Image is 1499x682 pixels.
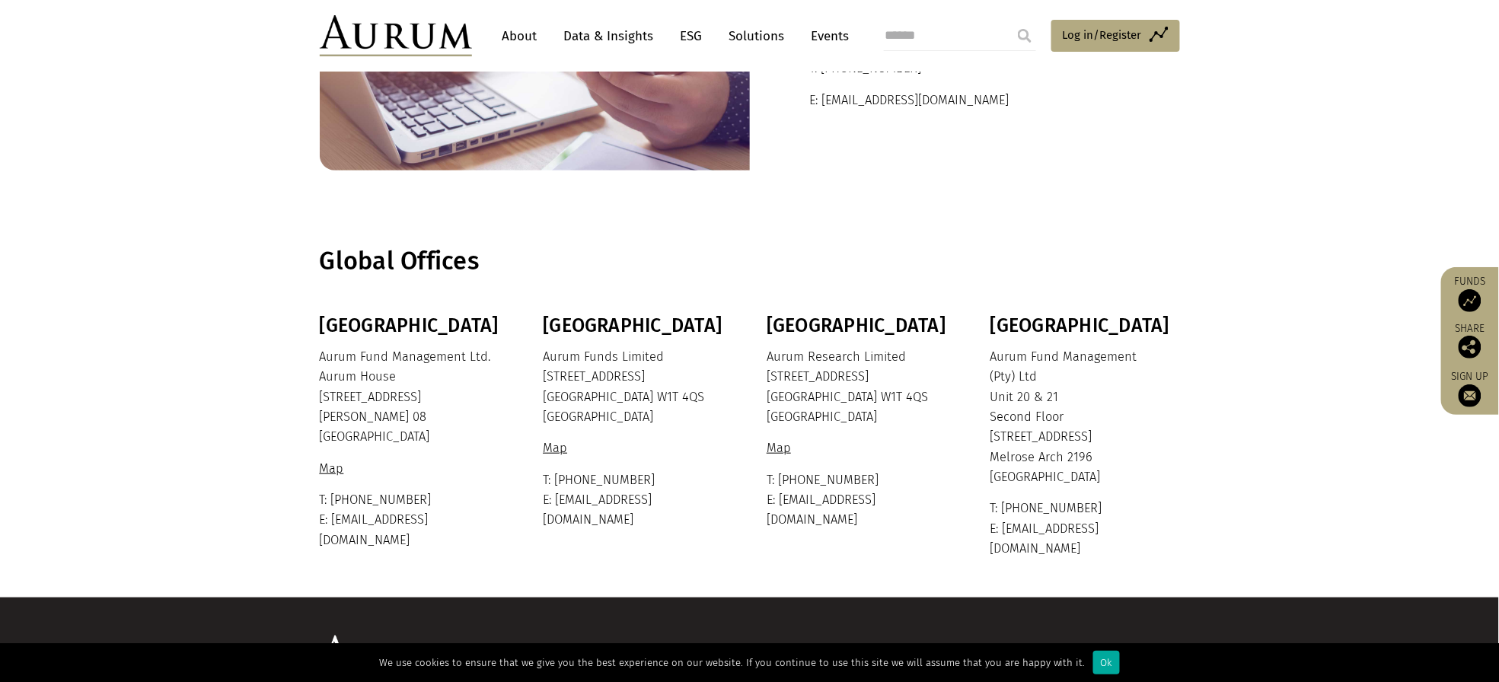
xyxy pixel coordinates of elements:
[320,15,472,56] img: Aurum
[767,441,795,455] a: Map
[1459,336,1481,359] img: Share this post
[495,22,545,50] a: About
[810,91,1120,110] p: E: [EMAIL_ADDRESS][DOMAIN_NAME]
[320,314,506,337] h3: [GEOGRAPHIC_DATA]
[767,347,952,428] p: Aurum Research Limited [STREET_ADDRESS] [GEOGRAPHIC_DATA] W1T 4QS [GEOGRAPHIC_DATA]
[543,441,571,455] a: Map
[673,22,710,50] a: ESG
[722,22,793,50] a: Solutions
[320,461,348,476] a: Map
[543,470,729,531] p: T: [PHONE_NUMBER] E: [EMAIL_ADDRESS][DOMAIN_NAME]
[557,22,662,50] a: Data & Insights
[767,314,952,337] h3: [GEOGRAPHIC_DATA]
[1459,384,1481,407] img: Sign up to our newsletter
[1459,289,1481,312] img: Access Funds
[543,314,729,337] h3: [GEOGRAPHIC_DATA]
[990,347,1176,488] p: Aurum Fund Management (Pty) Ltd Unit 20 & 21 Second Floor [STREET_ADDRESS] Melrose Arch 2196 [GEO...
[1009,21,1040,51] input: Submit
[1093,651,1120,674] div: Ok
[320,347,506,448] p: Aurum Fund Management Ltd. Aurum House [STREET_ADDRESS] [PERSON_NAME] 08 [GEOGRAPHIC_DATA]
[990,314,1176,337] h3: [GEOGRAPHIC_DATA]
[1051,20,1180,52] a: Log in/Register
[1449,370,1491,407] a: Sign up
[990,499,1176,559] p: T: [PHONE_NUMBER] E: [EMAIL_ADDRESS][DOMAIN_NAME]
[1449,275,1491,312] a: Funds
[320,490,506,550] p: T: [PHONE_NUMBER] E: [EMAIL_ADDRESS][DOMAIN_NAME]
[804,22,850,50] a: Events
[320,636,472,677] img: Aurum Logo
[543,347,729,428] p: Aurum Funds Limited [STREET_ADDRESS] [GEOGRAPHIC_DATA] W1T 4QS [GEOGRAPHIC_DATA]
[767,470,952,531] p: T: [PHONE_NUMBER] E: [EMAIL_ADDRESS][DOMAIN_NAME]
[1063,26,1142,44] span: Log in/Register
[1449,323,1491,359] div: Share
[320,247,1176,276] h1: Global Offices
